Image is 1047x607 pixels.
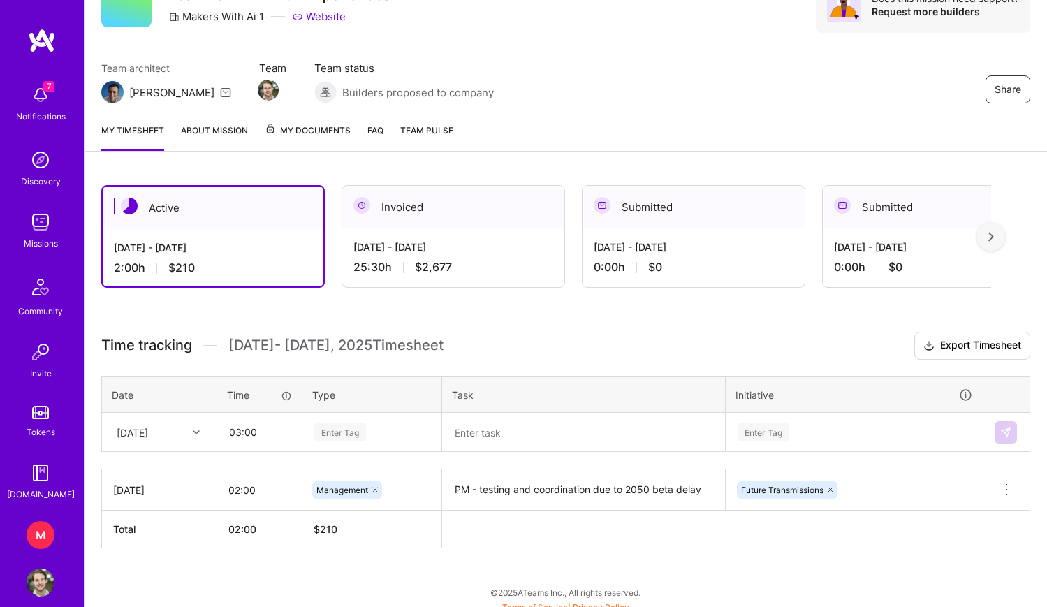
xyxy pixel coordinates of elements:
[117,425,148,439] div: [DATE]
[367,123,383,151] a: FAQ
[258,80,279,101] img: Team Member Avatar
[888,260,902,275] span: $0
[43,81,54,92] span: 7
[114,261,312,275] div: 2:00 h
[314,81,337,103] img: Builders proposed to company
[735,387,973,403] div: Initiative
[594,197,610,214] img: Submitted
[259,61,286,75] span: Team
[342,186,564,228] div: Invoiced
[113,483,205,497] div: [DATE]
[741,485,823,495] span: Future Transmissions
[1000,427,1011,438] img: Submit
[988,232,994,242] img: right
[114,240,312,255] div: [DATE] - [DATE]
[27,81,54,109] img: bell
[444,471,724,509] textarea: PM - testing and coordination due to 2050 beta delay
[594,240,793,254] div: [DATE] - [DATE]
[314,421,366,443] div: Enter Tag
[101,61,231,75] span: Team architect
[314,523,337,535] span: $ 210
[101,337,192,354] span: Time tracking
[27,521,54,549] div: M
[217,471,302,509] input: HH:MM
[400,123,453,151] a: Team Pulse
[995,82,1021,96] span: Share
[872,5,1019,18] div: Request more builders
[823,186,1045,228] div: Submitted
[228,337,444,354] span: [DATE] - [DATE] , 2025 Timesheet
[101,81,124,103] img: Team Architect
[834,197,851,214] img: Submitted
[102,376,217,413] th: Date
[168,9,264,24] div: Makers With Ai 1
[316,485,368,495] span: Management
[21,174,61,189] div: Discovery
[314,61,494,75] span: Team status
[353,240,553,254] div: [DATE] - [DATE]
[27,146,54,174] img: discovery
[218,414,301,451] input: HH:MM
[738,421,789,443] div: Enter Tag
[923,339,935,353] i: icon Download
[101,123,164,151] a: My timesheet
[27,208,54,236] img: teamwork
[265,123,351,151] a: My Documents
[28,28,56,53] img: logo
[594,260,793,275] div: 0:00 h
[24,270,57,304] img: Community
[168,261,195,275] span: $210
[292,9,346,24] a: Website
[129,85,214,100] div: [PERSON_NAME]
[834,240,1034,254] div: [DATE] - [DATE]
[168,11,180,22] i: icon CompanyGray
[32,406,49,419] img: tokens
[181,123,248,151] a: About Mission
[400,125,453,136] span: Team Pulse
[265,123,351,138] span: My Documents
[648,260,662,275] span: $0
[7,487,75,502] div: [DOMAIN_NAME]
[24,236,58,251] div: Missions
[27,338,54,366] img: Invite
[220,87,231,98] i: icon Mail
[353,260,553,275] div: 25:30 h
[30,366,52,381] div: Invite
[415,260,452,275] span: $2,677
[227,388,292,402] div: Time
[302,376,442,413] th: Type
[217,511,302,548] th: 02:00
[259,78,277,102] a: Team Member Avatar
[18,304,63,319] div: Community
[23,521,58,549] a: M
[16,109,66,124] div: Notifications
[442,376,726,413] th: Task
[103,187,323,229] div: Active
[27,459,54,487] img: guide book
[353,197,370,214] img: Invoiced
[342,85,494,100] span: Builders proposed to company
[27,569,54,597] img: User Avatar
[193,429,200,436] i: icon Chevron
[102,511,217,548] th: Total
[27,425,55,439] div: Tokens
[121,198,138,214] img: Active
[834,260,1034,275] div: 0:00 h
[914,332,1030,360] button: Export Timesheet
[986,75,1030,103] button: Share
[583,186,805,228] div: Submitted
[23,569,58,597] a: User Avatar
